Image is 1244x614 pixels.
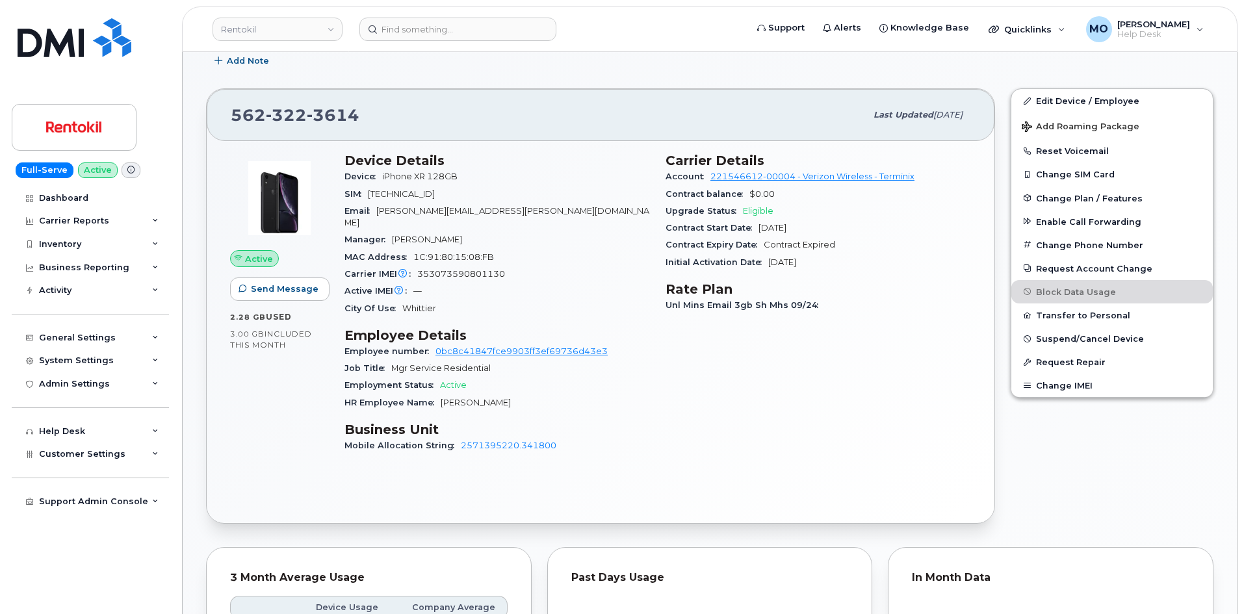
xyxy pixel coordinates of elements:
span: Eligible [743,206,773,216]
span: MO [1089,21,1108,37]
span: Add Note [227,55,269,67]
span: Enable Call Forwarding [1036,216,1141,226]
span: Upgrade Status [666,206,743,216]
span: 3614 [307,105,359,125]
button: Request Account Change [1011,257,1213,280]
h3: Business Unit [344,422,650,437]
span: 1C:91:80:15:08:FB [413,252,494,262]
button: Request Repair [1011,350,1213,374]
span: Active [440,380,467,390]
a: Support [748,15,814,41]
button: Enable Call Forwarding [1011,210,1213,233]
a: Rentokil [213,18,343,41]
div: Mark Oyekunie [1077,16,1213,42]
a: 2571395220.341800 [461,441,556,450]
span: Contract Expired [764,240,835,249]
span: Knowledge Base [890,21,969,34]
span: iPhone XR 128GB [382,172,458,181]
span: Change Plan / Features [1036,193,1143,203]
button: Block Data Usage [1011,280,1213,303]
button: Change Plan / Features [1011,186,1213,210]
span: Carrier IMEI [344,269,417,279]
button: Add Roaming Package [1011,112,1213,139]
input: Find something... [359,18,556,41]
span: — [413,286,422,296]
img: image20231002-3703462-u8y6nc.jpeg [240,159,318,237]
a: Edit Device / Employee [1011,89,1213,112]
span: HR Employee Name [344,398,441,407]
button: Change SIM Card [1011,162,1213,186]
span: Support [768,21,805,34]
span: [DATE] [933,110,963,120]
span: Manager [344,235,392,244]
span: Quicklinks [1004,24,1052,34]
span: Last updated [874,110,933,120]
span: used [266,312,292,322]
span: Initial Activation Date [666,257,768,267]
span: Active IMEI [344,286,413,296]
span: SIM [344,189,368,199]
span: Unl Mins Email 3gb Sh Mhs 09/24 [666,300,825,310]
span: Email [344,206,376,216]
button: Reset Voicemail [1011,139,1213,162]
h3: Employee Details [344,327,650,343]
a: 221546612-00004 - Verizon Wireless - Terminix [710,172,914,181]
a: Alerts [814,15,870,41]
span: [DATE] [768,257,796,267]
button: Transfer to Personal [1011,303,1213,327]
button: Change Phone Number [1011,233,1213,257]
span: $0.00 [749,189,775,199]
a: Knowledge Base [870,15,978,41]
span: [PERSON_NAME][EMAIL_ADDRESS][PERSON_NAME][DOMAIN_NAME] [344,206,649,227]
span: Job Title [344,363,391,373]
span: Contract Start Date [666,223,758,233]
span: [PERSON_NAME] [392,235,462,244]
span: 562 [231,105,359,125]
button: Send Message [230,277,330,301]
span: [DATE] [758,223,786,233]
span: [PERSON_NAME] [1117,19,1190,29]
button: Change IMEI [1011,374,1213,397]
span: 353073590801130 [417,269,505,279]
span: Account [666,172,710,181]
span: included this month [230,329,312,350]
span: Add Roaming Package [1022,122,1139,134]
span: [TECHNICAL_ID] [368,189,435,199]
span: 2.28 GB [230,313,266,322]
span: Active [245,253,273,265]
span: Mgr Service Residential [391,363,491,373]
span: Alerts [834,21,861,34]
span: [PERSON_NAME] [441,398,511,407]
a: 0bc8c41847fce9903ff3ef69736d43e3 [435,346,608,356]
span: Employment Status [344,380,440,390]
span: Contract Expiry Date [666,240,764,249]
span: City Of Use [344,303,402,313]
h3: Rate Plan [666,281,971,297]
span: Whittier [402,303,436,313]
span: Mobile Allocation String [344,441,461,450]
button: Add Note [206,49,280,73]
span: MAC Address [344,252,413,262]
span: 3.00 GB [230,329,265,339]
span: Contract balance [666,189,749,199]
div: In Month Data [912,571,1189,584]
span: 322 [266,105,307,125]
div: Past Days Usage [571,571,849,584]
div: Quicklinks [979,16,1074,42]
button: Suspend/Cancel Device [1011,327,1213,350]
span: Help Desk [1117,29,1190,40]
div: 3 Month Average Usage [230,571,508,584]
span: Send Message [251,283,318,295]
h3: Carrier Details [666,153,971,168]
span: Device [344,172,382,181]
span: Employee number [344,346,435,356]
span: Suspend/Cancel Device [1036,334,1144,344]
h3: Device Details [344,153,650,168]
iframe: Messenger Launcher [1187,557,1234,604]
